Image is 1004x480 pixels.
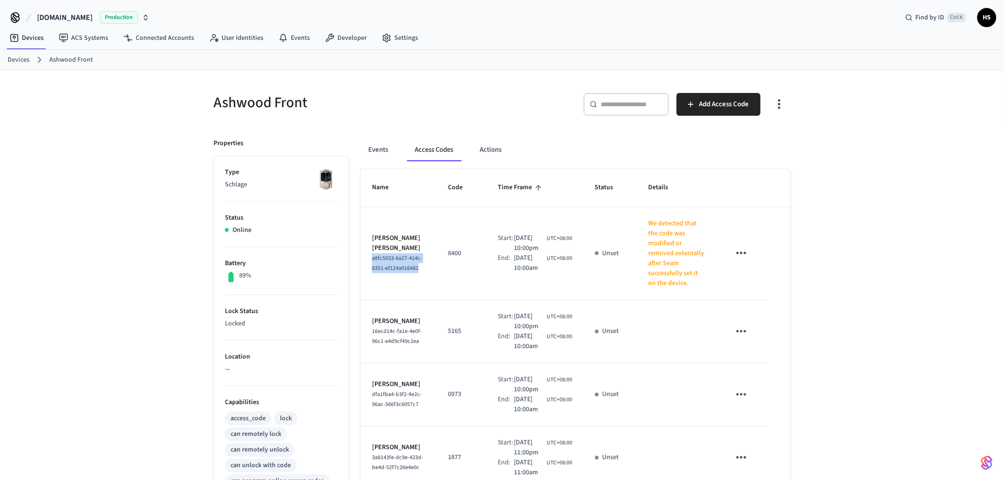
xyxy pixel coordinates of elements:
[372,233,426,253] p: [PERSON_NAME] [PERSON_NAME]
[498,458,514,478] div: End:
[498,180,545,195] span: Time Frame
[232,225,251,235] p: Online
[51,29,116,46] a: ACS Systems
[514,312,572,332] div: Asia/Singapore
[116,29,202,46] a: Connected Accounts
[407,138,461,161] button: Access Codes
[514,233,572,253] div: Asia/Singapore
[225,258,338,268] p: Battery
[448,180,475,195] span: Code
[214,138,243,148] p: Properties
[547,376,572,384] span: UTC+08:00
[514,438,545,458] span: [DATE] 11:00pm
[374,29,426,46] a: Settings
[978,9,995,26] span: HS
[372,443,426,452] p: [PERSON_NAME]
[100,11,138,24] span: Production
[498,233,514,253] div: Start:
[231,445,289,455] div: can remotely unlock
[361,138,790,161] div: ant example
[225,352,338,362] p: Location
[547,254,572,263] span: UTC+08:00
[225,364,338,374] p: —
[225,306,338,316] p: Lock Status
[677,93,761,116] button: Add Access Code
[916,13,945,22] span: Find by ID
[314,167,338,191] img: Schlage Sense Smart Deadbolt with Camelot Trim, Front
[977,8,996,27] button: HS
[514,438,572,458] div: Asia/Singapore
[498,375,514,395] div: Start:
[547,313,572,321] span: UTC+08:00
[514,233,545,253] span: [DATE] 10:00pm
[514,253,545,273] span: [DATE] 10:00am
[271,29,317,46] a: Events
[981,455,993,471] img: SeamLogoGradient.69752ec5.svg
[595,180,626,195] span: Status
[514,375,545,395] span: [DATE] 10:00pm
[514,253,572,273] div: Asia/Singapore
[372,180,401,195] span: Name
[225,397,338,407] p: Capabilities
[514,312,545,332] span: [DATE] 10:00pm
[372,379,426,389] p: [PERSON_NAME]
[498,395,514,415] div: End:
[372,327,422,345] span: 16ecd14c-fa1e-4e0f-96c1-e4d9cf49c2ea
[231,461,291,471] div: can unlock with code
[498,438,514,458] div: Start:
[448,326,475,336] p: 5165
[514,395,572,415] div: Asia/Singapore
[231,429,281,439] div: can remotely lock
[547,459,572,467] span: UTC+08:00
[498,332,514,351] div: End:
[514,375,572,395] div: Asia/Singapore
[603,249,619,258] p: Unset
[547,332,572,341] span: UTC+08:00
[547,396,572,404] span: UTC+08:00
[448,452,475,462] p: 1877
[948,13,966,22] span: Ctrl K
[514,395,545,415] span: [DATE] 10:00am
[514,458,572,478] div: Asia/Singapore
[49,55,93,65] a: Ashwood Front
[372,453,423,471] span: 3a8143fe-dc9e-423d-be4d-52f7c26e4e0c
[898,9,974,26] div: Find by IDCtrl K
[472,138,509,161] button: Actions
[8,55,29,65] a: Devices
[547,439,572,447] span: UTC+08:00
[2,29,51,46] a: Devices
[514,332,545,351] span: [DATE] 10:00am
[514,458,545,478] span: [DATE] 11:00am
[361,138,396,161] button: Events
[547,234,572,243] span: UTC+08:00
[317,29,374,46] a: Developer
[649,180,681,195] span: Details
[372,316,426,326] p: [PERSON_NAME]
[225,213,338,223] p: Status
[231,414,266,424] div: access_code
[225,180,338,190] p: Schlage
[239,271,251,281] p: 89%
[498,253,514,273] div: End:
[649,219,707,288] p: We detected that the code was modified or removed externally after Seam successfully set it on th...
[699,98,749,111] span: Add Access Code
[498,312,514,332] div: Start:
[37,12,93,23] span: [DOMAIN_NAME]
[603,452,619,462] p: Unset
[448,249,475,258] p: 8400
[372,254,422,272] span: a8fc5033-6a27-414c-8351-ef124a016482
[448,389,475,399] p: 0973
[603,326,619,336] p: Unset
[280,414,292,424] div: lock
[372,390,422,408] span: dfa1fba4-b3f2-4e2c-96ac-566f3c6057c7
[603,389,619,399] p: Unset
[225,319,338,329] p: Locked
[214,93,496,112] h5: Ashwood Front
[225,167,338,177] p: Type
[202,29,271,46] a: User Identities
[514,332,572,351] div: Asia/Singapore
